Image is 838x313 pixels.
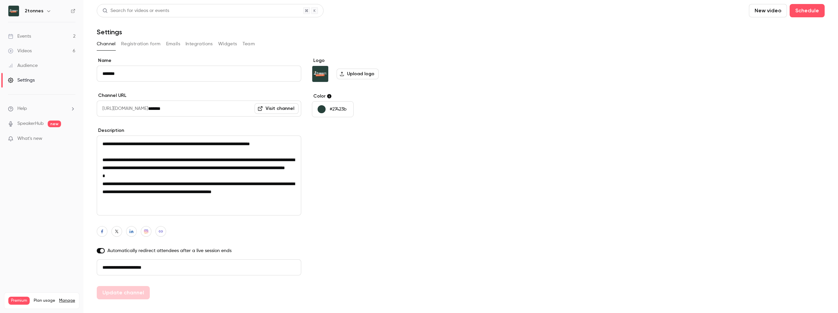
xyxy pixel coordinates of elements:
[8,48,32,54] div: Videos
[312,66,328,82] img: 2tonnes
[330,106,347,113] p: #27423b
[121,39,161,49] button: Registration form
[218,39,237,49] button: Widgets
[17,135,42,142] span: What's new
[25,8,43,14] h6: 2tonnes
[59,298,75,303] a: Manage
[97,101,148,117] span: [URL][DOMAIN_NAME]
[34,298,55,303] span: Plan usage
[749,4,787,17] button: New video
[337,69,379,79] label: Upload logo
[312,101,354,117] button: #27423b
[97,39,116,49] button: Channel
[48,121,61,127] span: new
[8,105,75,112] li: help-dropdown-opener
[790,4,825,17] button: Schedule
[102,7,169,14] div: Search for videos or events
[97,127,301,134] label: Description
[8,62,38,69] div: Audience
[312,57,414,82] section: Logo
[17,105,27,112] span: Help
[243,39,255,49] button: Team
[255,103,299,114] a: Visit channel
[166,39,180,49] button: Emails
[17,120,44,127] a: SpeakerHub
[312,57,414,64] label: Logo
[8,6,19,16] img: 2tonnes
[67,136,75,142] iframe: Noticeable Trigger
[97,28,122,36] h1: Settings
[185,39,213,49] button: Integrations
[97,247,301,254] label: Automatically redirect attendees after a live session ends
[8,77,35,84] div: Settings
[97,92,301,99] label: Channel URL
[8,297,30,305] span: Premium
[8,33,31,40] div: Events
[312,93,414,100] label: Color
[97,57,301,64] label: Name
